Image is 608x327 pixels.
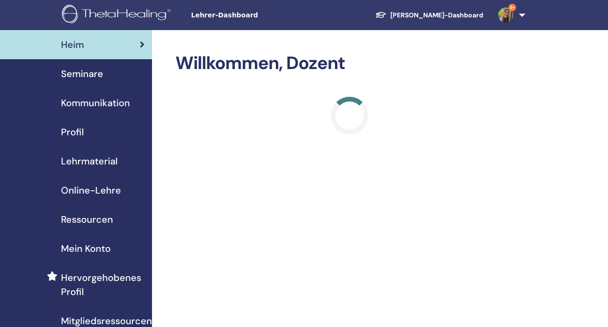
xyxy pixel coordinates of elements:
span: Ressourcen [61,212,113,226]
span: 9+ [509,4,516,11]
img: logo.png [62,5,174,26]
img: graduation-cap-white.svg [375,11,387,19]
span: Heim [61,38,84,52]
span: Profil [61,125,84,139]
img: default.jpg [498,8,513,23]
span: Mein Konto [61,241,111,256]
span: Hervorgehobenes Profil [61,271,144,299]
a: [PERSON_NAME]-Dashboard [368,7,491,24]
h2: Willkommen, Dozent [175,53,524,74]
span: Seminare [61,67,103,81]
span: Lehrer-Dashboard [191,10,332,20]
span: Lehrmaterial [61,154,118,168]
span: Online-Lehre [61,183,121,197]
span: Kommunikation [61,96,130,110]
